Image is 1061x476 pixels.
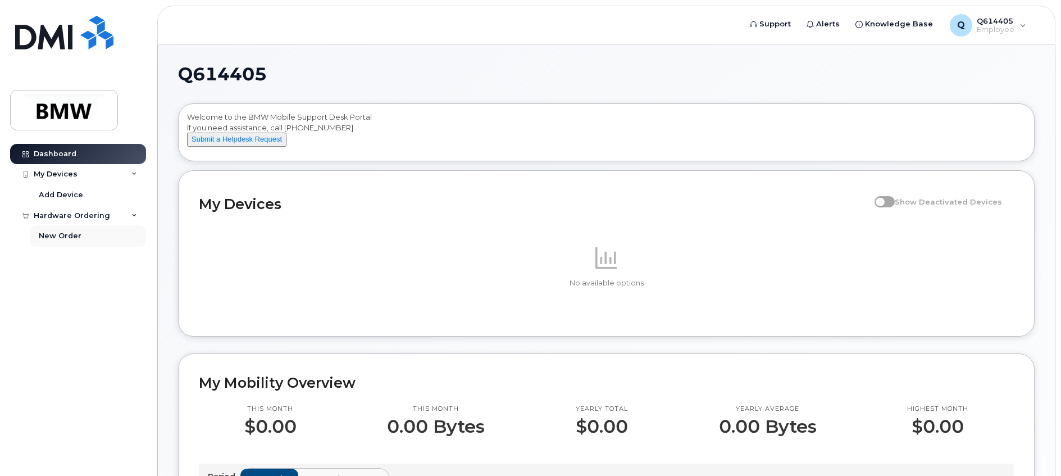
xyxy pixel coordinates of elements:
[199,196,869,212] h2: My Devices
[178,66,267,83] span: Q614405
[576,405,628,414] p: Yearly total
[907,405,968,414] p: Highest month
[576,416,628,437] p: $0.00
[244,416,297,437] p: $0.00
[387,405,485,414] p: This month
[244,405,297,414] p: This month
[187,112,1026,157] div: Welcome to the BMW Mobile Support Desk Portal If you need assistance, call [PHONE_NUMBER].
[895,197,1002,206] span: Show Deactivated Devices
[875,191,884,200] input: Show Deactivated Devices
[1012,427,1053,468] iframe: Messenger Launcher
[187,134,286,143] a: Submit a Helpdesk Request
[719,416,817,437] p: 0.00 Bytes
[719,405,817,414] p: Yearly average
[199,374,1014,391] h2: My Mobility Overview
[907,416,968,437] p: $0.00
[199,278,1014,288] p: No available options
[387,416,485,437] p: 0.00 Bytes
[187,133,286,147] button: Submit a Helpdesk Request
